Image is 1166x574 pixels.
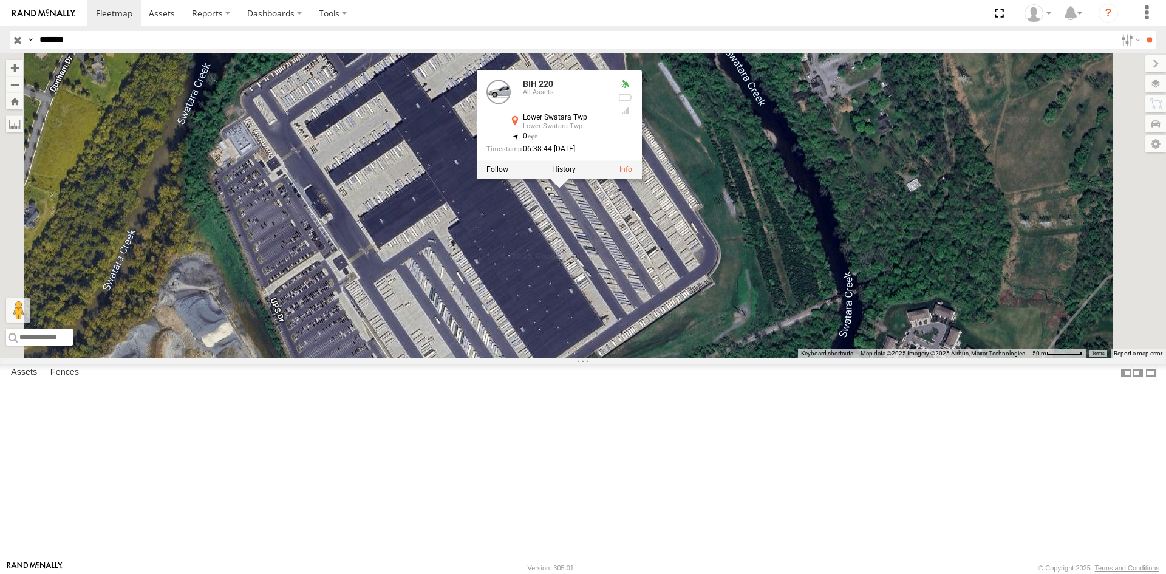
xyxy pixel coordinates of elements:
[6,93,23,109] button: Zoom Home
[6,60,23,76] button: Zoom in
[6,115,23,132] label: Measure
[523,89,608,96] div: All Assets
[801,349,853,358] button: Keyboard shortcuts
[6,76,23,93] button: Zoom out
[618,106,632,115] div: Last Event GSM Signal Strength
[618,80,632,89] div: Valid GPS Fix
[523,123,608,130] div: Lower Swatara Twp
[523,79,553,89] a: BIH 220
[12,9,75,18] img: rand-logo.svg
[618,92,632,102] div: No battery health information received from this device.
[486,145,608,153] div: Date/time of location update
[5,364,43,381] label: Assets
[1029,349,1086,358] button: Map Scale: 50 m per 55 pixels
[1095,564,1159,572] a: Terms and Conditions
[861,350,1025,357] span: Map data ©2025 Imagery ©2025 Airbus, Maxar Technologies
[523,132,538,140] span: 0
[1092,351,1105,356] a: Terms
[7,562,63,574] a: Visit our Website
[44,364,85,381] label: Fences
[486,165,508,174] label: Realtime tracking of Asset
[523,114,608,121] div: Lower Swatara Twp
[1120,364,1132,381] label: Dock Summary Table to the Left
[1032,350,1046,357] span: 50 m
[619,165,632,174] a: View Asset Details
[1132,364,1144,381] label: Dock Summary Table to the Right
[1145,135,1166,152] label: Map Settings
[6,298,30,323] button: Drag Pegman onto the map to open Street View
[1038,564,1159,572] div: © Copyright 2025 -
[1020,4,1055,22] div: Nele .
[552,165,576,174] label: View Asset History
[1116,31,1142,49] label: Search Filter Options
[1114,350,1162,357] a: Report a map error
[486,80,511,104] a: View Asset Details
[1145,364,1157,381] label: Hide Summary Table
[1099,4,1118,23] i: ?
[26,31,35,49] label: Search Query
[528,564,574,572] div: Version: 305.01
